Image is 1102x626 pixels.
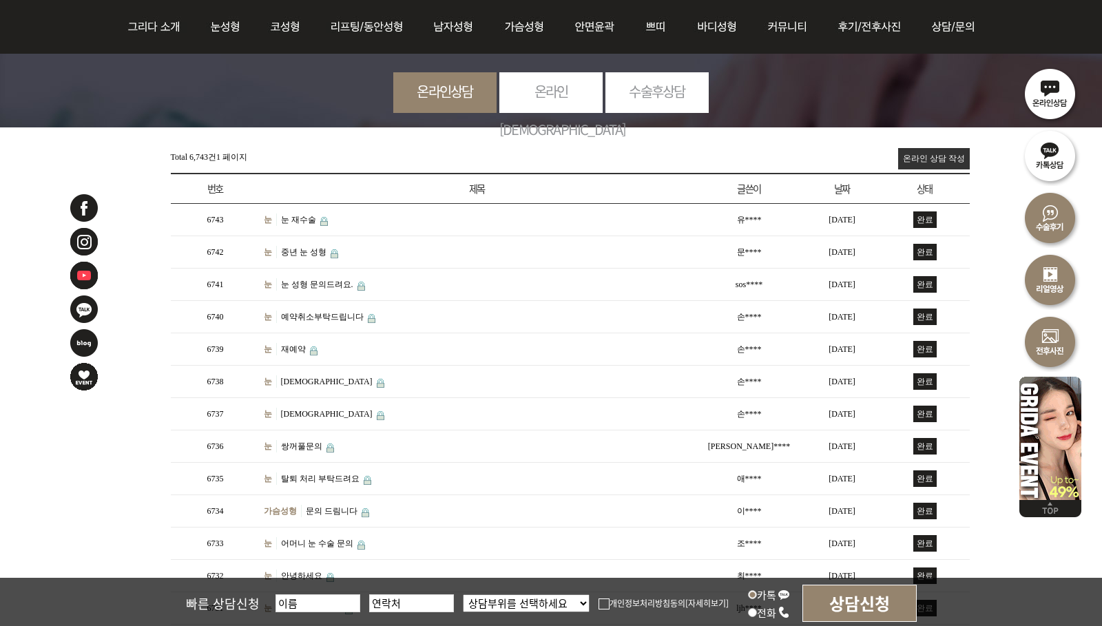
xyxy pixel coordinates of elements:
[778,588,790,601] img: kakao_icon.png
[1019,248,1081,310] img: 리얼영상
[913,276,937,293] span: 완료
[171,152,217,162] span: Total 6,743건
[281,247,326,257] a: 중년 눈 성형
[171,366,260,398] td: 6738
[913,341,937,357] span: 완료
[281,344,306,354] a: 재예약
[804,236,880,269] td: [DATE]
[275,594,360,612] input: 이름
[913,567,937,584] span: 완료
[264,213,277,226] a: 눈
[264,278,277,291] a: 눈
[357,282,365,291] img: 비밀글
[1019,310,1081,372] img: 수술전후사진
[804,398,880,430] td: [DATE]
[804,366,880,398] td: [DATE]
[281,409,373,419] a: [DEMOGRAPHIC_DATA]
[326,573,334,582] img: 비밀글
[802,585,917,622] input: 상담신청
[326,444,334,452] img: 비밀글
[913,373,937,390] span: 완료
[69,193,99,223] img: 페이스북
[804,301,880,333] td: [DATE]
[748,608,757,617] input: 전화
[281,539,353,548] a: 어머니 눈 수술 문의
[357,541,365,550] img: 비밀글
[310,346,318,355] img: 비밀글
[171,398,260,430] td: 6737
[605,72,709,110] a: 수술후상담
[69,294,99,324] img: 카카오톡
[281,571,322,581] a: 안녕하세요
[804,333,880,366] td: [DATE]
[913,535,937,552] span: 완료
[685,597,729,609] a: [자세히보기]
[1019,124,1081,186] img: 카톡상담
[393,72,497,110] a: 온라인상담
[804,269,880,301] td: [DATE]
[264,375,277,388] a: 눈
[171,148,248,163] div: 1 페이지
[804,204,880,236] td: [DATE]
[171,495,260,528] td: 6734
[377,411,384,420] img: 비밀글
[748,587,790,602] label: 카톡
[804,560,880,592] td: [DATE]
[264,246,277,258] a: 눈
[171,333,260,366] td: 6739
[171,204,260,236] td: 6743
[913,503,937,519] span: 완료
[281,377,373,386] a: [DEMOGRAPHIC_DATA]
[778,606,790,618] img: call_icon.png
[281,312,364,322] a: 예약취소부탁드립니다
[331,249,338,258] img: 비밀글
[171,430,260,463] td: 6736
[804,430,880,463] td: [DATE]
[362,508,369,517] img: 비밀글
[804,528,880,560] td: [DATE]
[171,528,260,560] td: 6733
[69,227,99,257] img: 인스타그램
[186,594,260,612] span: 빠른 상담신청
[1019,62,1081,124] img: 온라인상담
[804,495,880,528] td: [DATE]
[694,174,804,204] th: 글쓴이
[377,379,384,388] img: 비밀글
[281,280,353,289] a: 눈 성형 문의드려요.
[364,476,371,485] img: 비밀글
[368,314,375,323] img: 비밀글
[281,474,360,483] a: 탈퇴 처리 부탁드려요
[913,309,937,325] span: 완료
[281,441,322,451] a: 쌍꺼풀문의
[880,174,970,204] th: 상태
[898,148,970,169] a: 온라인 상담 작성
[264,505,302,517] a: 가슴성형
[599,597,685,609] label: 개인정보처리방침동의
[913,244,937,260] span: 완료
[913,470,937,487] span: 완료
[69,362,99,392] img: 이벤트
[260,174,694,204] th: 제목
[1019,186,1081,248] img: 수술후기
[1019,500,1081,517] img: 위로가기
[264,408,277,420] a: 눈
[69,260,99,291] img: 유투브
[748,590,757,599] input: 카톡
[306,506,357,516] a: 문의 드림니다
[264,311,277,323] a: 눈
[264,570,277,582] a: 눈
[599,598,610,609] img: checkbox.png
[281,215,316,225] a: 눈 재수술
[499,72,603,148] a: 온라인[DEMOGRAPHIC_DATA]
[171,269,260,301] td: 6741
[171,236,260,269] td: 6742
[913,211,937,228] span: 완료
[834,181,850,196] a: 날짜
[748,605,790,620] label: 전화
[913,438,937,455] span: 완료
[804,463,880,495] td: [DATE]
[264,472,277,485] a: 눈
[171,463,260,495] td: 6735
[69,328,99,358] img: 네이버블로그
[913,406,937,422] span: 완료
